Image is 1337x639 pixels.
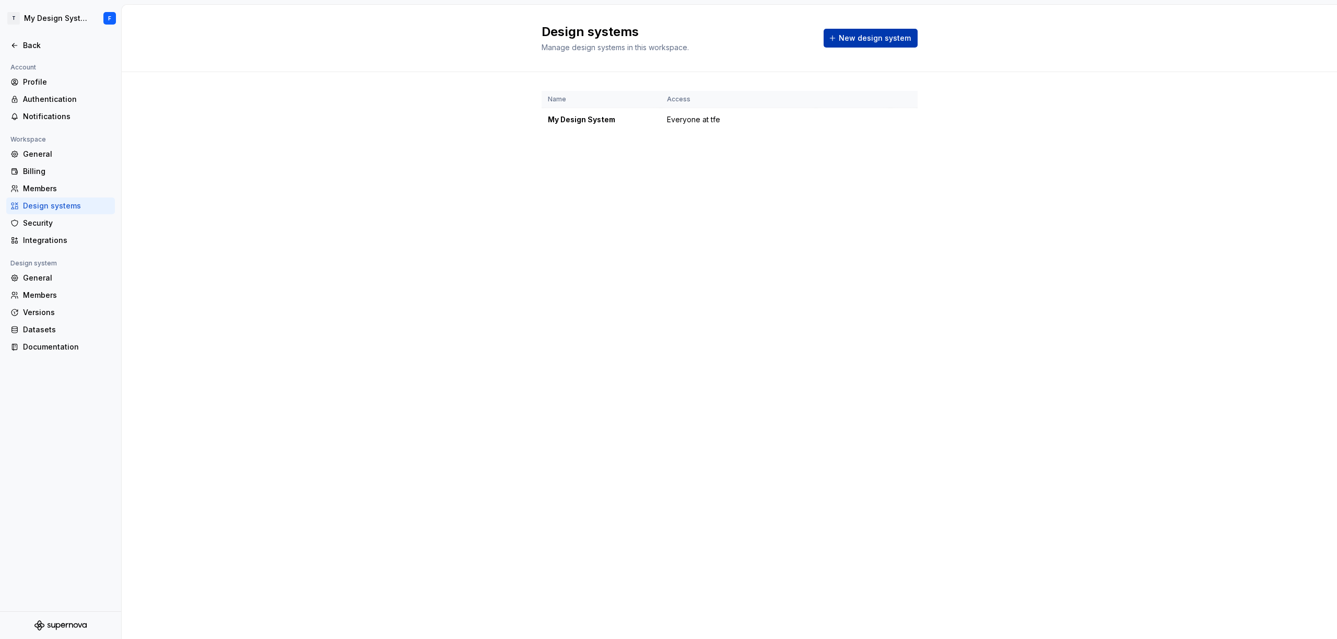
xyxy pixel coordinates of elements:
[23,94,111,104] div: Authentication
[24,13,91,24] div: My Design System
[667,114,720,125] span: Everyone at tfe
[542,43,689,52] span: Manage design systems in this workspace.
[6,74,115,90] a: Profile
[23,111,111,122] div: Notifications
[23,273,111,283] div: General
[23,307,111,318] div: Versions
[6,257,61,270] div: Design system
[23,166,111,177] div: Billing
[824,29,918,48] button: New design system
[6,304,115,321] a: Versions
[23,235,111,246] div: Integrations
[6,270,115,286] a: General
[23,201,111,211] div: Design systems
[23,183,111,194] div: Members
[6,133,50,146] div: Workspace
[839,33,911,43] span: New design system
[108,14,111,22] div: F
[542,24,811,40] h2: Design systems
[6,287,115,304] a: Members
[7,12,20,25] div: T
[6,339,115,355] a: Documentation
[23,77,111,87] div: Profile
[6,37,115,54] a: Back
[6,146,115,162] a: General
[2,7,119,30] button: TMy Design SystemF
[23,218,111,228] div: Security
[548,114,654,125] div: My Design System
[6,108,115,125] a: Notifications
[23,40,111,51] div: Back
[6,91,115,108] a: Authentication
[661,91,816,108] th: Access
[6,163,115,180] a: Billing
[6,215,115,231] a: Security
[542,91,661,108] th: Name
[6,180,115,197] a: Members
[6,321,115,338] a: Datasets
[34,620,87,631] svg: Supernova Logo
[6,232,115,249] a: Integrations
[23,149,111,159] div: General
[6,61,40,74] div: Account
[6,197,115,214] a: Design systems
[23,290,111,300] div: Members
[23,342,111,352] div: Documentation
[23,324,111,335] div: Datasets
